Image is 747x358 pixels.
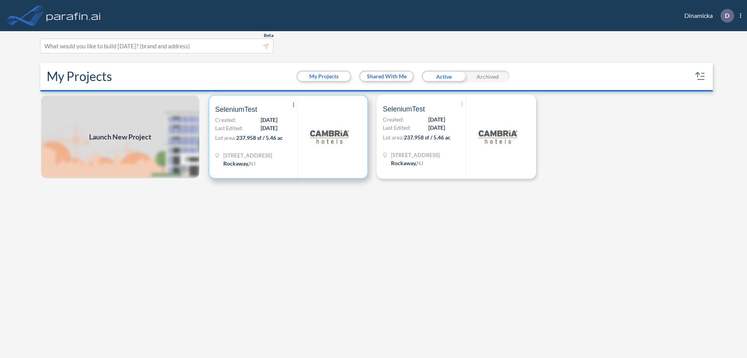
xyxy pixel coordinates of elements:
[89,132,151,142] span: Launch New Project
[694,70,707,83] button: sort
[45,8,102,23] img: logo
[391,159,423,167] div: Rockaway, NJ
[47,69,112,84] h2: My Projects
[264,32,274,39] span: Beta
[261,124,277,132] span: [DATE]
[391,160,417,166] span: Rockaway ,
[261,116,277,124] span: [DATE]
[236,134,283,141] span: 237,958 sf / 5.46 ac
[223,159,256,168] div: Rockaway, NJ
[298,72,350,81] button: My Projects
[223,151,272,159] span: 321 Mt Hope Ave
[40,95,200,179] img: add
[40,95,200,179] a: Launch New Project
[215,105,257,114] span: SeleniumTest
[215,116,236,124] span: Created:
[383,123,411,132] span: Last Edited:
[428,115,445,123] span: [DATE]
[383,134,404,141] span: Lot area:
[466,71,510,82] div: Archived
[383,104,425,114] span: SeleniumTest
[383,115,404,123] span: Created:
[404,134,451,141] span: 237,958 sf / 5.46 ac
[428,123,445,132] span: [DATE]
[417,160,423,166] span: NJ
[673,9,741,23] div: Dinamicka
[310,117,349,156] img: logo
[215,124,243,132] span: Last Edited:
[479,117,517,156] img: logo
[360,72,413,81] button: Shared With Me
[422,71,466,82] div: Active
[725,12,729,19] p: D
[223,160,249,167] span: Rockaway ,
[249,160,256,167] span: NJ
[215,134,236,141] span: Lot area:
[391,151,440,159] span: 321 Mt Hope Ave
